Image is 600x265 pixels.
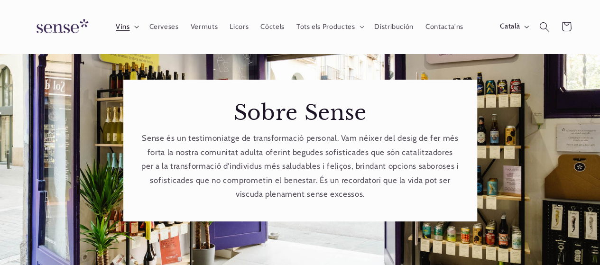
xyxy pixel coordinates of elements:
a: Cerveses [143,16,185,37]
img: Sense [25,13,96,40]
summary: Vins [110,16,143,37]
a: Distribución [369,16,420,37]
h2: Sobre Sense [141,100,460,127]
button: Català [494,17,534,36]
span: Contacta'ns [425,22,463,31]
span: Cerveses [149,22,178,31]
a: Còctels [255,16,291,37]
span: Licors [230,22,249,31]
span: Còctels [260,22,284,31]
span: Vins [116,22,130,31]
span: Distribución [374,22,414,31]
span: Tots els Productes [296,22,355,31]
summary: Cerca [533,16,555,37]
a: Vermuts [185,16,224,37]
summary: Tots els Productes [290,16,368,37]
p: Sense és un testimoniatge de transformació personal. Vam néixer del desig de fer més forta la nos... [141,131,460,201]
a: Sense [21,9,100,44]
span: Vermuts [191,22,218,31]
span: Català [500,22,520,32]
a: Contacta'ns [419,16,469,37]
a: Licors [224,16,255,37]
